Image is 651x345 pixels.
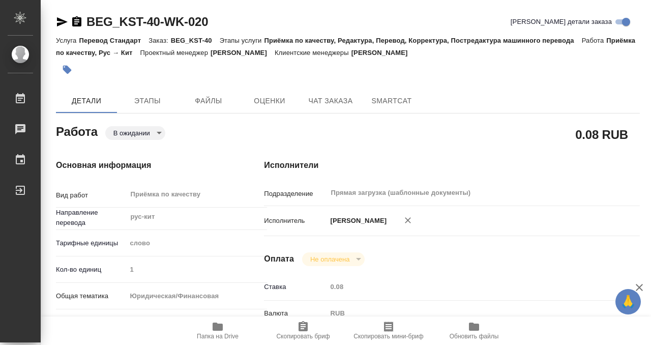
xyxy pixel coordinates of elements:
[56,59,78,81] button: Добавить тэг
[56,208,126,228] p: Направление перевода
[582,37,607,44] p: Работа
[56,265,126,275] p: Кол-во единиц
[615,289,641,314] button: 🙏
[275,49,351,56] p: Клиентские менеджеры
[264,37,581,44] p: Приёмка по качеству, Редактура, Перевод, Корректура, Постредактура машинного перевода
[327,305,608,322] div: RUB
[264,159,640,171] h4: Исполнители
[56,122,98,140] h2: Работа
[56,16,68,28] button: Скопировать ссылку для ЯМессенджера
[327,216,387,226] p: [PERSON_NAME]
[105,126,165,140] div: В ожидании
[264,308,327,319] p: Валюта
[123,95,172,107] span: Этапы
[220,37,264,44] p: Этапы услуги
[346,317,431,345] button: Скопировать мини-бриф
[264,189,327,199] p: Подразделение
[197,333,239,340] span: Папка на Drive
[79,37,149,44] p: Перевод Стандарт
[351,49,416,56] p: [PERSON_NAME]
[126,235,267,252] div: слово
[511,17,612,27] span: [PERSON_NAME] детали заказа
[245,95,294,107] span: Оценки
[211,49,275,56] p: [PERSON_NAME]
[126,314,267,331] div: Стандартные юридические документы, договоры, уставы
[62,95,111,107] span: Детали
[56,238,126,248] p: Тарифные единицы
[56,37,79,44] p: Услуга
[264,282,327,292] p: Ставка
[306,95,355,107] span: Чат заказа
[367,95,416,107] span: SmartCat
[149,37,170,44] p: Заказ:
[140,49,211,56] p: Проектный менеджер
[71,16,83,28] button: Скопировать ссылку
[126,262,267,277] input: Пустое поле
[353,333,423,340] span: Скопировать мини-бриф
[327,279,608,294] input: Пустое поле
[397,209,419,232] button: Удалить исполнителя
[575,126,628,143] h2: 0.08 RUB
[86,15,208,28] a: BEG_KST-40-WK-020
[276,333,330,340] span: Скопировать бриф
[431,317,517,345] button: Обновить файлы
[302,252,365,266] div: В ожидании
[56,291,126,301] p: Общая тематика
[56,159,223,171] h4: Основная информация
[110,129,153,137] button: В ожидании
[171,37,220,44] p: BEG_KST-40
[175,317,260,345] button: Папка на Drive
[264,253,294,265] h4: Оплата
[56,190,126,200] p: Вид работ
[307,255,352,264] button: Не оплачена
[184,95,233,107] span: Файлы
[450,333,499,340] span: Обновить файлы
[126,287,267,305] div: Юридическая/Финансовая
[260,317,346,345] button: Скопировать бриф
[619,291,637,312] span: 🙏
[264,216,327,226] p: Исполнитель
